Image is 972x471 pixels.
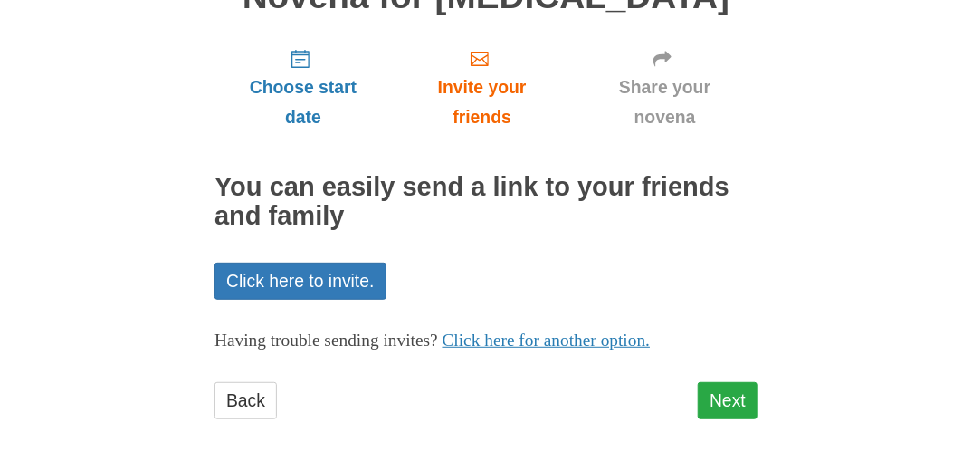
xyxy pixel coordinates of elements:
[590,72,739,132] span: Share your novena
[410,72,554,132] span: Invite your friends
[698,382,758,419] a: Next
[443,331,651,350] a: Click here for another option.
[214,173,758,231] h2: You can easily send a link to your friends and family
[214,331,438,350] span: Having trouble sending invites?
[214,34,392,141] a: Choose start date
[233,72,374,132] span: Choose start date
[572,34,758,141] a: Share your novena
[214,263,386,300] a: Click here to invite.
[392,34,572,141] a: Invite your friends
[214,382,277,419] a: Back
